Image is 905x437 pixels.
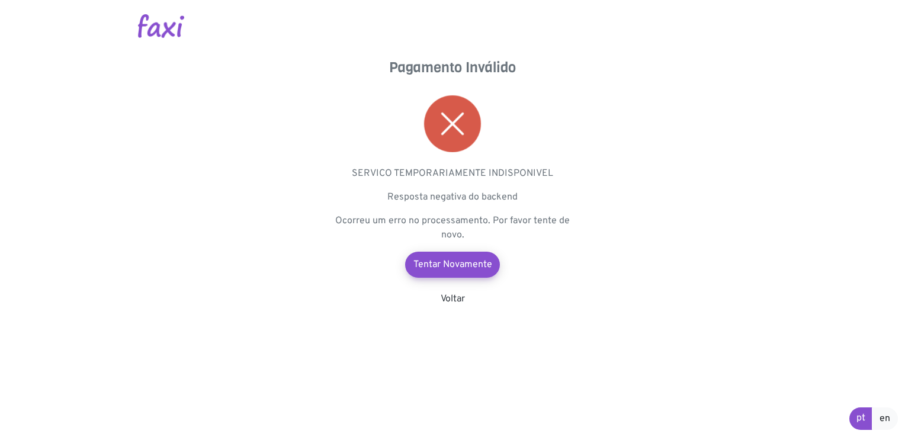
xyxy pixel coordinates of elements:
[441,293,465,305] a: Voltar
[334,214,571,242] p: Ocorreu um erro no processamento. Por favor tente de novo.
[424,95,481,152] img: error
[334,166,571,181] p: SERVICO TEMPORARIAMENTE INDISPONIVEL
[405,252,500,278] a: Tentar Novamente
[334,59,571,76] h4: Pagamento Inválido
[849,407,872,430] a: pt
[334,190,571,204] p: Resposta negativa do backend
[872,407,898,430] a: en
